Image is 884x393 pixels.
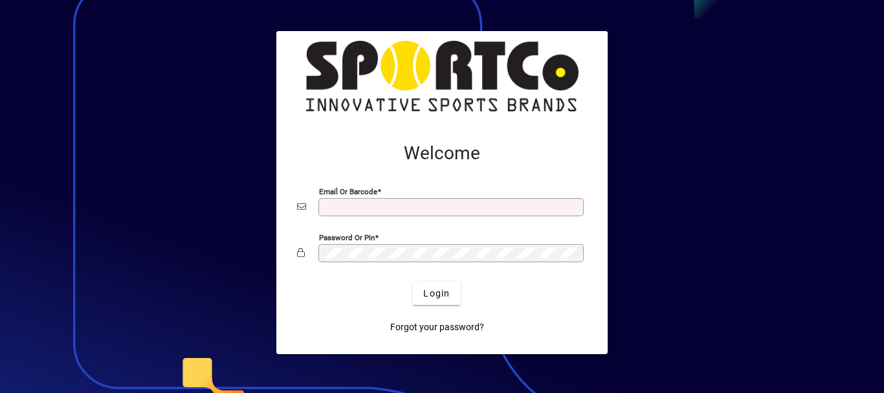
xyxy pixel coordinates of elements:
a: Forgot your password? [385,315,489,339]
mat-label: Email or Barcode [319,187,377,196]
mat-label: Password or Pin [319,233,375,242]
span: Login [423,287,450,300]
button: Login [413,282,460,305]
span: Forgot your password? [390,320,484,334]
h2: Welcome [297,142,587,164]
